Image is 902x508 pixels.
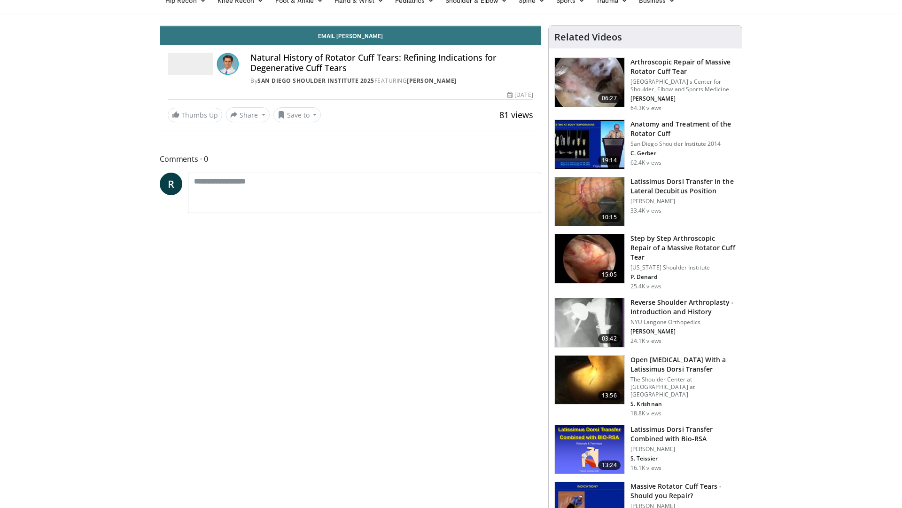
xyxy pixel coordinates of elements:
span: 15:05 [598,270,621,279]
span: 81 views [499,109,533,120]
p: [PERSON_NAME] [630,445,736,453]
p: [PERSON_NAME] [630,95,736,103]
p: NYU Langone Orthopedics [630,318,736,326]
p: S. Teissier [630,455,736,462]
a: 13:56 Open [MEDICAL_DATA] With a Latissimus Dorsi Transfer The Shoulder Center at [GEOGRAPHIC_DAT... [554,355,736,417]
button: Share [226,107,270,122]
a: 13:24 Latissimus Dorsi Transfer Combined with Bio-RSA [PERSON_NAME] S. Teissier 16.1K views [554,425,736,475]
img: Avatar [217,53,239,75]
img: 0e1bc6ad-fcf8-411c-9e25-b7d1f0109c17.png.150x105_q85_crop-smart_upscale.png [555,425,624,474]
a: Email [PERSON_NAME] [160,26,541,45]
a: R [160,173,182,195]
h3: Anatomy and Treatment of the Rotator Cuff [630,119,736,138]
p: 33.4K views [630,207,661,214]
h3: Step by Step Arthroscopic Repair of a Massive Rotator Cuff Tear [630,234,736,262]
span: 13:24 [598,460,621,470]
h3: Reverse Shoulder Arthroplasty - Introduction and History [630,298,736,317]
img: 58008271-3059-4eea-87a5-8726eb53a503.150x105_q85_crop-smart_upscale.jpg [555,120,624,169]
img: zucker_4.png.150x105_q85_crop-smart_upscale.jpg [555,298,624,347]
span: 10:15 [598,213,621,222]
h3: Massive Rotator Cuff Tears - Should you Repair? [630,482,736,500]
p: 16.1K views [630,464,661,472]
img: San Diego Shoulder Institute 2025 [168,53,213,75]
p: San Diego Shoulder Institute 2014 [630,140,736,148]
a: 19:14 Anatomy and Treatment of the Rotator Cuff San Diego Shoulder Institute 2014 C. Gerber 62.4K... [554,119,736,169]
button: Save to [273,107,321,122]
a: 03:42 Reverse Shoulder Arthroplasty - Introduction and History NYU Langone Orthopedics [PERSON_NA... [554,298,736,348]
span: Comments 0 [160,153,541,165]
p: 18.8K views [630,410,661,417]
a: 10:15 Latissimus Dorsi Transfer in the Lateral Decubitus Position [PERSON_NAME] 33.4K views [554,177,736,227]
h3: Arthroscopic Repair of Massive Rotator Cuff Tear [630,57,736,76]
a: 06:27 Arthroscopic Repair of Massive Rotator Cuff Tear [GEOGRAPHIC_DATA]'s Center for Shoulder, E... [554,57,736,112]
p: [GEOGRAPHIC_DATA]'s Center for Shoulder, Elbow and Sports Medicine [630,78,736,93]
p: P. Denard [630,273,736,281]
h3: Latissimus Dorsi Transfer in the Lateral Decubitus Position [630,177,736,196]
a: San Diego Shoulder Institute 2025 [257,77,374,85]
p: The Shoulder Center at [GEOGRAPHIC_DATA] at [GEOGRAPHIC_DATA] [630,376,736,398]
p: [PERSON_NAME] [630,198,736,205]
p: 62.4K views [630,159,661,167]
p: [US_STATE] Shoulder Institute [630,264,736,271]
p: S. Krishnan [630,400,736,408]
a: 15:05 Step by Step Arthroscopic Repair of a Massive Rotator Cuff Tear [US_STATE] Shoulder Institu... [554,234,736,290]
a: [PERSON_NAME] [407,77,457,85]
p: [PERSON_NAME] [630,328,736,335]
a: Thumbs Up [168,108,222,122]
span: 19:14 [598,156,621,165]
p: 25.4K views [630,283,661,290]
img: 7cd5bdb9-3b5e-40f2-a8f4-702d57719c06.150x105_q85_crop-smart_upscale.jpg [555,234,624,283]
img: 38772_0000_3.png.150x105_q85_crop-smart_upscale.jpg [555,356,624,405]
h4: Related Videos [554,32,622,43]
img: 281021_0002_1.png.150x105_q85_crop-smart_upscale.jpg [555,58,624,107]
p: 64.3K views [630,104,661,112]
img: 38501_0000_3.png.150x105_q85_crop-smart_upscale.jpg [555,177,624,226]
h4: Natural History of Rotator Cuff Tears: Refining Indications for Degenerative Cuff Tears [250,53,533,73]
p: C. Gerber [630,150,736,157]
div: [DATE] [507,91,533,99]
h3: Latissimus Dorsi Transfer Combined with Bio-RSA [630,425,736,444]
span: 06:27 [598,94,621,103]
h3: Open [MEDICAL_DATA] With a Latissimus Dorsi Transfer [630,355,736,374]
span: 13:56 [598,391,621,400]
div: By FEATURING [250,77,533,85]
span: 03:42 [598,334,621,343]
p: 24.1K views [630,337,661,345]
